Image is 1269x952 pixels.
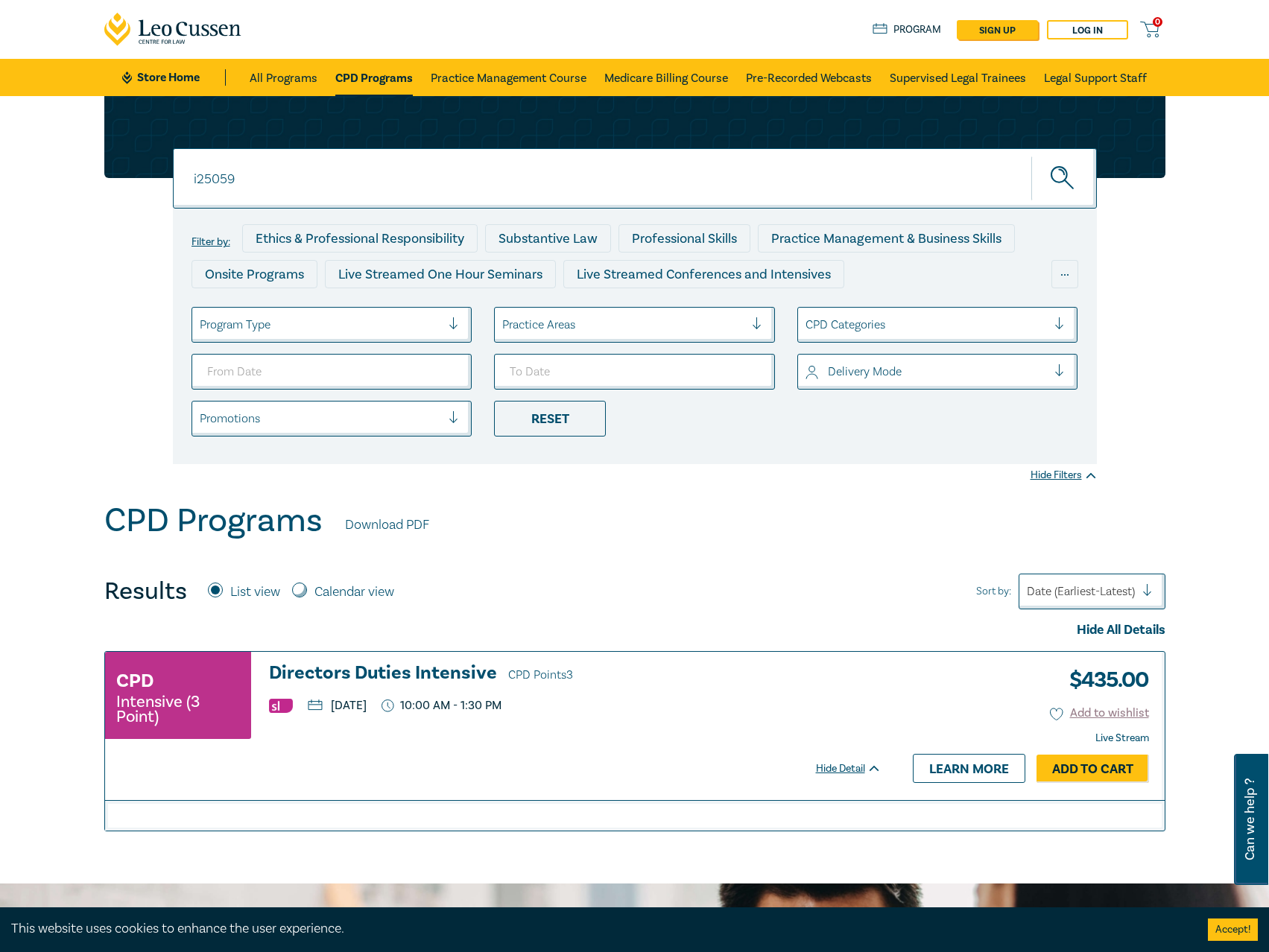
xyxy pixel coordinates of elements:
[314,583,394,602] label: Calendar view
[435,296,607,324] div: Pre-Recorded Webcasts
[335,59,413,96] a: CPD Programs
[431,59,586,96] a: Practice Management Course
[1050,705,1149,722] button: Add to wishlist
[269,663,882,685] h3: Directors Duties Intensive
[1153,17,1162,27] span: 0
[345,515,429,535] a: Download PDF
[104,577,187,606] h4: Results
[758,224,1015,253] div: Practice Management & Business Skills
[1058,663,1149,697] h3: $ 435.00
[957,20,1038,39] a: sign up
[502,317,505,333] input: select
[485,224,611,253] div: Substantive Law
[382,699,502,713] p: 10:00 AM - 1:30 PM
[1044,59,1147,96] a: Legal Support Staff
[614,296,777,324] div: 10 CPD Point Packages
[1051,260,1078,288] div: ...
[104,501,323,540] h1: CPD Programs
[1208,918,1258,941] button: Accept cookies
[192,296,428,324] div: Live Streamed Practical Workshops
[269,699,293,713] img: Substantive Law
[269,663,882,685] a: Directors Duties Intensive CPD Points3
[242,224,478,253] div: Ethics & Professional Responsibility
[563,260,844,288] div: Live Streamed Conferences and Intensives
[1243,763,1257,876] span: Can we help ?
[816,761,898,776] div: Hide Detail
[785,296,922,324] div: National Programs
[250,59,317,96] a: All Programs
[1047,20,1128,39] a: Log in
[1031,468,1097,483] div: Hide Filters
[1095,732,1149,745] strong: Live Stream
[746,59,872,96] a: Pre-Recorded Webcasts
[976,583,1011,600] span: Sort by:
[494,354,775,390] input: To Date
[873,22,942,38] a: Program
[11,919,1186,939] div: This website uses cookies to enhance the user experience.
[192,260,317,288] div: Onsite Programs
[104,621,1165,640] div: Hide All Details
[604,59,728,96] a: Medicare Billing Course
[913,754,1025,782] a: Learn more
[200,317,203,333] input: select
[325,260,556,288] div: Live Streamed One Hour Seminars
[308,699,367,711] p: [DATE]
[200,410,203,427] input: select
[508,667,573,682] span: CPD Points 3
[192,354,472,390] input: From Date
[890,59,1026,96] a: Supervised Legal Trainees
[1037,755,1149,783] a: Add to Cart
[122,69,226,86] a: Store Home
[116,694,240,724] small: Intensive (3 Point)
[806,317,808,333] input: select
[173,148,1097,209] input: Search for a program title, program description or presenter name
[1027,583,1030,600] input: Sort by
[116,667,154,694] h3: CPD
[494,401,606,437] div: Reset
[192,236,230,248] label: Filter by:
[806,364,808,380] input: select
[230,583,280,602] label: List view
[618,224,750,253] div: Professional Skills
